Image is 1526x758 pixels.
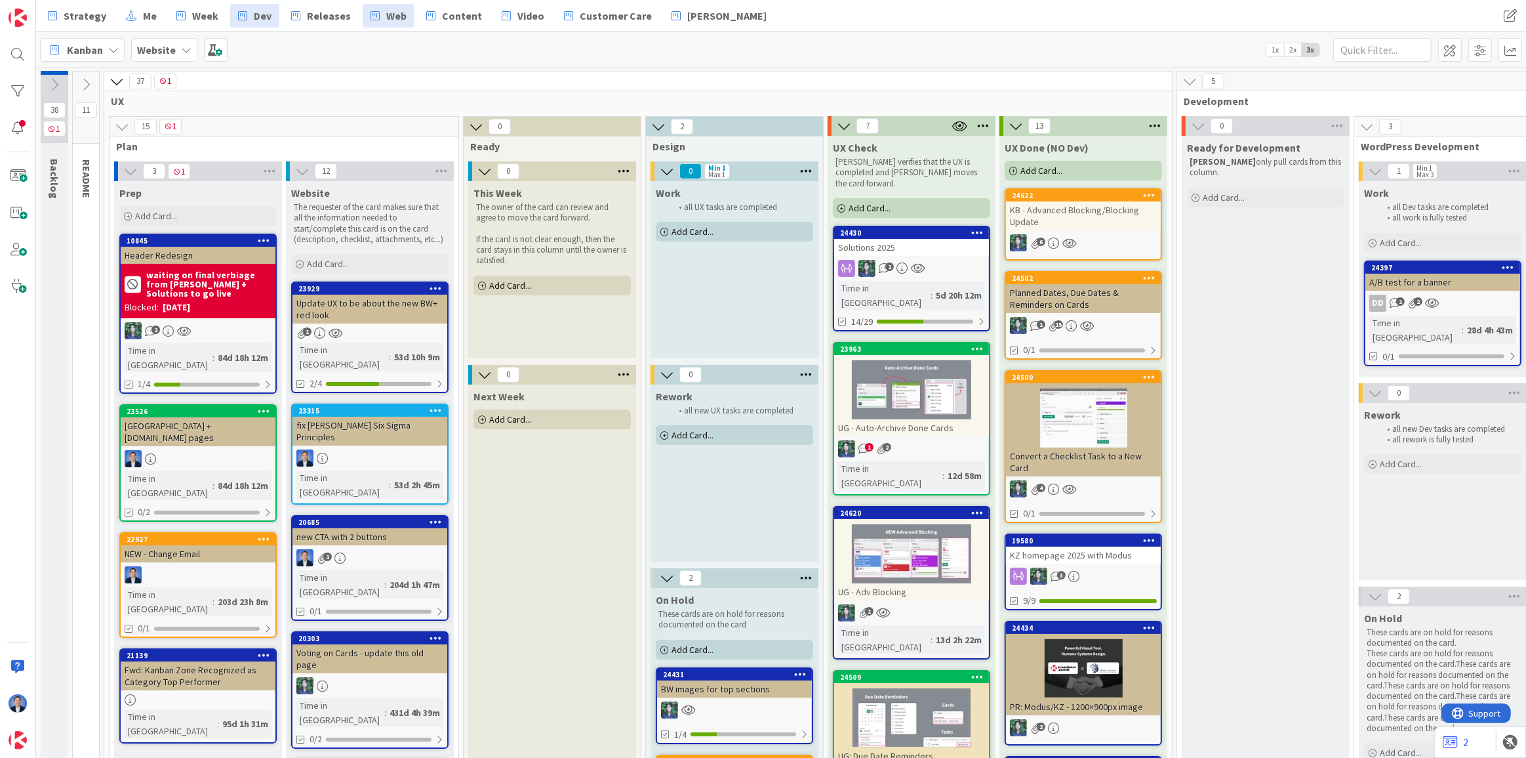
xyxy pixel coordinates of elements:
span: 1 [154,74,176,89]
img: avatar [9,731,27,749]
span: 2 [151,326,160,334]
div: 24622 [1006,190,1161,201]
p: These cards are on hold for reasons documented on the card [658,609,811,631]
div: 84d 18h 12m [214,478,271,493]
span: Add Card... [1380,237,1422,249]
span: 37 [129,74,151,89]
div: CR [1006,719,1161,736]
span: Week [192,8,218,24]
span: Work [656,186,681,200]
div: 53d 2h 45m [391,478,443,492]
div: 21139Fwd: Kanban Zone Recognized as Category Top Performer [121,650,275,690]
p: The requester of the card makes sure that all the information needed to start/complete this card ... [294,202,446,245]
div: 20685 [292,516,447,528]
div: Dd [1369,295,1386,312]
div: Convert a Checklist Task to a New Card [1006,448,1161,476]
div: UG - Auto-Archive Done Cards [834,419,989,436]
div: 28d 4h 43m [1464,323,1516,337]
a: Me [118,4,165,28]
div: Dd [1365,295,1520,312]
span: Website [291,186,330,200]
div: 23963 [840,345,989,354]
div: 23526 [121,406,275,417]
div: 24620 [834,507,989,519]
span: [PERSON_NAME] [687,8,767,24]
div: 53d 10h 9m [391,350,443,364]
a: 2 [1443,734,1468,750]
input: Quick Filter... [1333,38,1432,62]
span: 2 [679,570,702,586]
div: 24502 [1006,272,1161,284]
p: [PERSON_NAME] verifies that the UX is completed and [PERSON_NAME] moves the card forward. [835,157,988,189]
div: Blocked: [125,301,159,314]
span: 0 [489,119,511,135]
span: 0 [497,163,519,179]
span: 0/1 [1382,350,1395,364]
span: 1x [1266,43,1284,56]
span: 0/2 [138,505,150,519]
span: 5 [1202,74,1224,89]
span: On Hold [1364,612,1402,625]
span: Plan [116,140,442,153]
span: On Hold [656,593,694,606]
b: waiting on final verbiage from [PERSON_NAME] + Solutions to go live [146,270,271,298]
span: 1 [168,163,190,179]
span: : [942,469,944,483]
span: : [384,705,386,720]
span: Add Card... [307,258,349,270]
a: [PERSON_NAME] [664,4,774,28]
div: Update UX to be about the new BW+ red look [292,295,447,324]
span: 14/29 [851,315,873,329]
span: 2/4 [310,377,322,390]
a: Strategy [40,4,114,28]
div: 204d 1h 47m [386,578,443,592]
span: : [389,478,391,492]
div: 22927 [121,534,275,545]
div: 22927 [127,535,275,544]
li: all rework is fully tested [1380,434,1519,445]
div: [DATE] [163,301,190,314]
span: 1 [323,553,332,561]
span: 9/9 [1023,594,1035,608]
span: : [931,633,933,647]
li: all Dev tasks are completed [1380,202,1519,213]
span: 0/1 [310,604,322,618]
div: Time in [GEOGRAPHIC_DATA] [296,698,384,727]
div: 22927NEW - Change Email [121,534,275,562]
span: 1/4 [674,728,687,742]
div: 95d 1h 31m [219,717,271,731]
div: Time in [GEOGRAPHIC_DATA] [838,281,931,310]
span: 0/1 [1023,343,1035,357]
span: 12 [315,163,337,179]
span: 0 [679,367,702,383]
div: 24397 [1365,262,1520,274]
div: BW images for top sections [657,681,812,698]
div: DP [292,549,447,566]
span: Work [1364,186,1389,200]
span: : [212,478,214,493]
div: 23526 [127,407,275,416]
span: 7 [856,118,879,134]
span: 3 [1379,119,1401,135]
span: 1 [159,119,182,135]
span: 2 [1037,723,1045,731]
div: 24431 [663,670,812,679]
li: all UX tasks are completed [672,202,811,213]
span: README [80,159,93,198]
span: Prep [119,186,142,200]
div: 21139 [121,650,275,662]
span: 38 [43,102,66,118]
div: 20685new CTA with 2 buttons [292,516,447,545]
div: 24622KB - Advanced Blocking/Blocking Update [1006,190,1161,230]
span: 15 [134,119,157,135]
span: 1/4 [138,377,150,391]
span: Design [653,140,807,153]
span: : [1462,323,1464,337]
div: 23963 [834,343,989,355]
img: CR [1010,719,1027,736]
img: CR [125,322,142,339]
div: CR [1006,480,1161,497]
div: 20303 [292,633,447,644]
div: 19580 [1006,535,1161,547]
span: Add Card... [489,280,531,291]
